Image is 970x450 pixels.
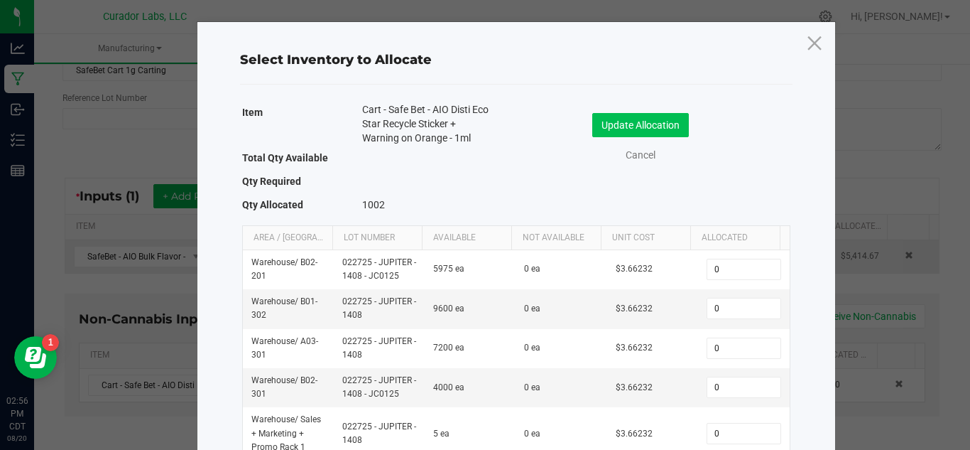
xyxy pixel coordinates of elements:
[14,336,57,379] iframe: Resource center
[362,199,385,210] span: 1002
[690,226,780,250] th: Allocated
[433,304,464,314] span: 9600 ea
[251,296,317,320] span: Warehouse / B01-302
[42,334,59,351] iframe: Resource center unread badge
[251,336,318,360] span: Warehouse / A03-301
[422,226,511,250] th: Available
[524,343,540,353] span: 0 ea
[616,429,653,439] span: $3.66232
[592,113,689,137] button: Update Allocation
[616,343,653,353] span: $3.66232
[242,148,328,168] label: Total Qty Available
[251,257,317,281] span: Warehouse / B02-201
[332,226,422,250] th: Lot Number
[433,429,449,439] span: 5 ea
[524,264,540,274] span: 0 ea
[334,289,425,328] td: 022725 - JUPITER - 1408
[240,52,432,68] span: Select Inventory to Allocate
[242,195,303,215] label: Qty Allocated
[362,102,494,145] span: Cart - Safe Bet - AIO Disti Eco Star Recycle Sticker + Warning on Orange - 1ml
[334,329,425,368] td: 022725 - JUPITER - 1408
[243,226,332,250] th: Area / [GEOGRAPHIC_DATA]
[616,304,653,314] span: $3.66232
[242,171,301,191] label: Qty Required
[616,382,653,392] span: $3.66232
[524,304,540,314] span: 0 ea
[524,382,540,392] span: 0 ea
[334,250,425,289] td: 022725 - JUPITER - 1408 - JC0125
[251,375,317,399] span: Warehouse / B02-301
[524,429,540,439] span: 0 ea
[601,226,690,250] th: Unit Cost
[433,264,464,274] span: 5975 ea
[511,226,601,250] th: Not Available
[242,102,263,122] label: Item
[433,382,464,392] span: 4000 ea
[612,148,669,163] a: Cancel
[433,343,464,353] span: 7200 ea
[334,368,425,407] td: 022725 - JUPITER - 1408 - JC0125
[616,264,653,274] span: $3.66232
